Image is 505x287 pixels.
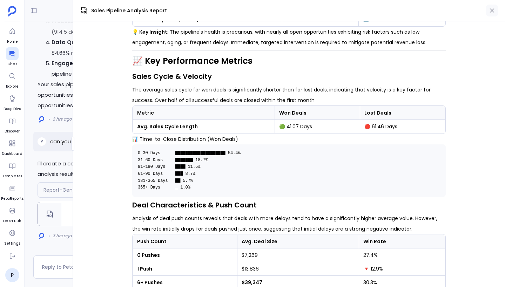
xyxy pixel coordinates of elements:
a: Dashboard [2,137,22,157]
a: Deep Dive [4,92,21,112]
p: The average sales cycle for won deals is significantly shorter than for lost deals, indicating th... [132,84,446,105]
strong: 0 Pushes [137,252,160,259]
p: Your sales pipeline analysis is complete! The data reveals significant opportunities for improvem... [38,79,222,111]
img: petavue logo [8,6,16,16]
span: Hi [68,6,191,15]
td: 🟢 41.07 Days [275,120,360,134]
p: I'll create a comprehensive sales pipeline report for you using the analysis results. [38,158,222,179]
img: logo [39,116,44,123]
p: : The pipeline's health is precarious, with nearly all open opportunities exhibiting risk factors... [132,27,446,48]
span: 3 hrs ago [53,233,72,239]
td: $13,836 [237,262,359,275]
span: 3 hrs ago [53,116,72,122]
th: Won Deals [275,106,360,120]
a: Explore [6,70,19,89]
a: Templates [2,159,22,179]
th: Metric [133,106,275,120]
p: Analysis of deal push counts reveals that deals with more delays tend to have a significantly hig... [132,213,446,234]
p: can you put this in a nice report [50,137,133,146]
span: Chat [6,61,19,67]
li: Improve Account Type completion (currently 84.66% missing) [52,37,222,58]
th: Push Count [133,234,237,248]
span: Discover [5,129,20,134]
a: Discover [5,115,20,134]
a: Home [6,25,19,45]
strong: Data Quality: [52,39,89,46]
td: 🔴 61.46 Days [360,120,445,134]
span: Report-Generator [43,186,88,193]
strong: 1 Push [137,265,152,272]
td: $7,269 [237,248,359,262]
span: Dashboard [2,151,22,157]
td: 🔻 12.9% [359,262,445,275]
strong: $39,347 [242,279,262,286]
span: Templates [2,173,22,179]
h2: 📈 Key Performance Metrics [132,55,446,67]
a: Settings [4,227,20,246]
strong: 💡 Key Insight [132,28,167,35]
th: Avg. Deal Size [237,234,359,248]
h4: 📊 Time-to-Close Distribution (Won Deals) [132,134,446,144]
strong: Avg. Sales Cycle Length [137,123,198,130]
span: Sales Pipeline Analysis Report [65,207,177,215]
span: Settings [4,241,20,246]
span: Home [6,39,19,45]
a: Data Hub [3,204,21,224]
code: 0-30 Days ████████████████████ 54.4% 31-60 Days ███████ 18.7% 91-180 Days ████ 11.6% 61-90 Days █... [138,151,245,190]
span: Click to open interactive artifact [62,215,180,220]
span: Sales Pipeline Analysis Report [91,7,167,14]
span: PetaReports [1,196,23,201]
img: logo [39,233,44,239]
a: PetaReports [1,182,23,201]
li: Increase activity levels across all pipeline stages [52,58,222,79]
span: Explore [6,84,19,89]
h3: Sales Cycle & Velocity [132,71,446,82]
strong: Engagement Strategy: [52,60,116,67]
span: Data Hub [3,218,21,224]
td: 27.4% [359,248,445,262]
strong: 6+ Pushes [137,279,163,286]
span: Deep Dive [4,106,21,112]
a: Chat [6,47,19,67]
a: P [5,268,19,282]
th: Lost Deals [360,106,445,120]
th: Win Rate [359,234,445,248]
h3: Deal Characteristics & Push Count [132,200,446,210]
span: P [41,139,43,144]
button: Sales Pipeline Analysis ReportClick to open interactive artifact [38,202,180,226]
